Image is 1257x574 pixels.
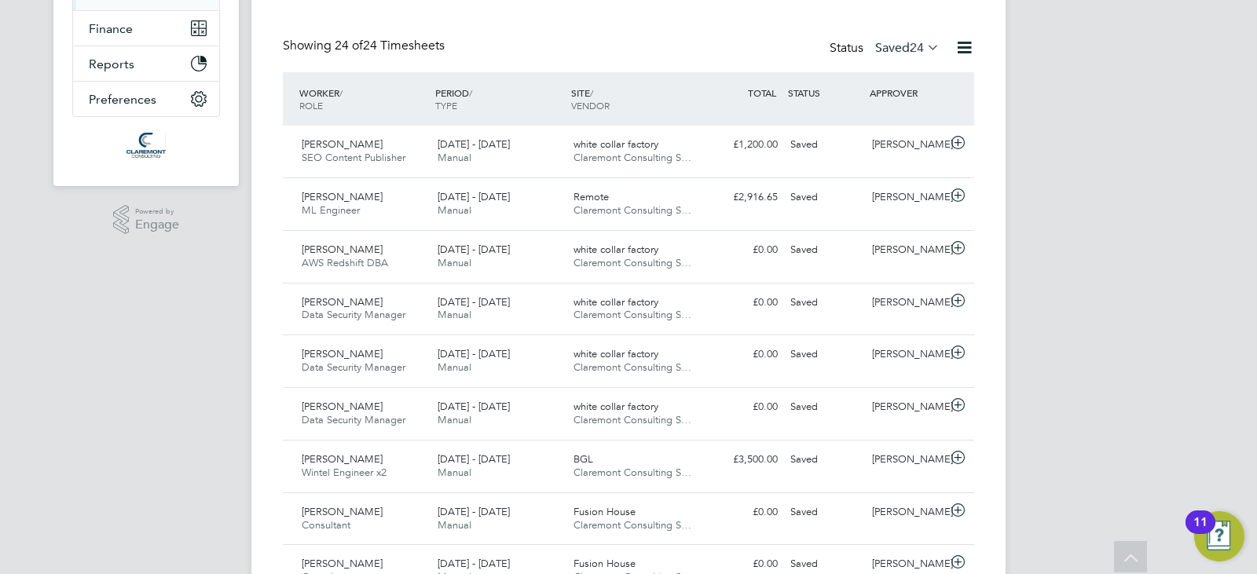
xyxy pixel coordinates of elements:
span: Powered by [135,205,179,218]
span: Consultant [302,518,350,532]
span: [DATE] - [DATE] [438,505,510,518]
span: TYPE [435,99,457,112]
div: [PERSON_NAME] [866,499,947,525]
div: Saved [784,394,866,420]
span: Manual [438,518,471,532]
span: Manual [438,203,471,217]
span: Manual [438,256,471,269]
span: Fusion House [574,505,636,518]
span: white collar factory [574,137,658,151]
span: Manual [438,413,471,426]
span: Claremont Consulting S… [574,518,691,532]
div: Status [830,38,943,60]
div: 11 [1193,522,1208,543]
span: Claremont Consulting S… [574,256,691,269]
div: £0.00 [702,499,784,525]
div: £0.00 [702,342,784,367]
span: white collar factory [574,400,658,413]
span: [DATE] - [DATE] [438,400,510,413]
div: £0.00 [702,290,784,316]
span: Claremont Consulting S… [574,308,691,321]
span: Preferences [89,92,156,107]
span: Finance [89,21,133,36]
span: Manual [438,151,471,164]
span: Manual [438,308,471,321]
div: Saved [784,185,866,210]
span: Claremont Consulting S… [574,413,691,426]
button: Finance [73,11,219,46]
span: Data Security Manager [302,413,405,426]
span: Manual [438,360,471,374]
span: 24 Timesheets [335,38,445,53]
span: [DATE] - [DATE] [438,557,510,570]
span: Engage [135,218,179,232]
span: TOTAL [748,86,776,99]
span: [DATE] - [DATE] [438,295,510,309]
span: / [339,86,343,99]
div: [PERSON_NAME] [866,394,947,420]
div: £0.00 [702,237,784,263]
div: [PERSON_NAME] [866,290,947,316]
span: / [469,86,472,99]
span: Data Security Manager [302,360,405,374]
div: [PERSON_NAME] [866,342,947,367]
span: [PERSON_NAME] [302,452,383,466]
span: [PERSON_NAME] [302,190,383,203]
span: white collar factory [574,347,658,360]
span: [PERSON_NAME] [302,243,383,256]
span: BGL [574,452,593,466]
div: [PERSON_NAME] [866,185,947,210]
a: Go to home page [72,133,220,158]
span: [PERSON_NAME] [302,400,383,413]
span: SEO Content Publisher [302,151,405,164]
span: Remote [574,190,609,203]
div: £0.00 [702,394,784,420]
div: PERIOD [431,79,567,119]
span: [DATE] - [DATE] [438,347,510,360]
span: Claremont Consulting S… [574,151,691,164]
span: Wintel Engineer x2 [302,466,387,479]
span: [DATE] - [DATE] [438,452,510,466]
span: [DATE] - [DATE] [438,243,510,256]
div: [PERSON_NAME] [866,447,947,473]
span: [DATE] - [DATE] [438,190,510,203]
span: [DATE] - [DATE] [438,137,510,151]
span: / [590,86,593,99]
span: [PERSON_NAME] [302,295,383,309]
span: white collar factory [574,243,658,256]
span: VENDOR [571,99,610,112]
span: Claremont Consulting S… [574,360,691,374]
div: APPROVER [866,79,947,107]
div: £1,200.00 [702,132,784,158]
div: Showing [283,38,448,54]
span: Reports [89,57,134,71]
span: Claremont Consulting S… [574,203,691,217]
div: £3,500.00 [702,447,784,473]
img: claremontconsulting1-logo-retina.png [126,133,165,158]
span: 24 of [335,38,363,53]
div: [PERSON_NAME] [866,237,947,263]
button: Preferences [73,82,219,116]
div: WORKER [295,79,431,119]
div: £2,916.65 [702,185,784,210]
div: Saved [784,237,866,263]
div: [PERSON_NAME] [866,132,947,158]
button: Reports [73,46,219,81]
div: STATUS [784,79,866,107]
button: Open Resource Center, 11 new notifications [1194,511,1244,561]
span: [PERSON_NAME] [302,347,383,360]
span: [PERSON_NAME] [302,505,383,518]
div: Saved [784,342,866,367]
span: Claremont Consulting S… [574,466,691,479]
span: Fusion House [574,557,636,570]
label: Saved [875,40,940,56]
div: Saved [784,290,866,316]
span: [PERSON_NAME] [302,557,383,570]
a: Powered byEngage [113,205,180,235]
div: Saved [784,499,866,525]
div: Saved [784,447,866,473]
span: [PERSON_NAME] [302,137,383,151]
span: AWS Redshift DBA [302,256,388,269]
span: white collar factory [574,295,658,309]
span: Manual [438,466,471,479]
